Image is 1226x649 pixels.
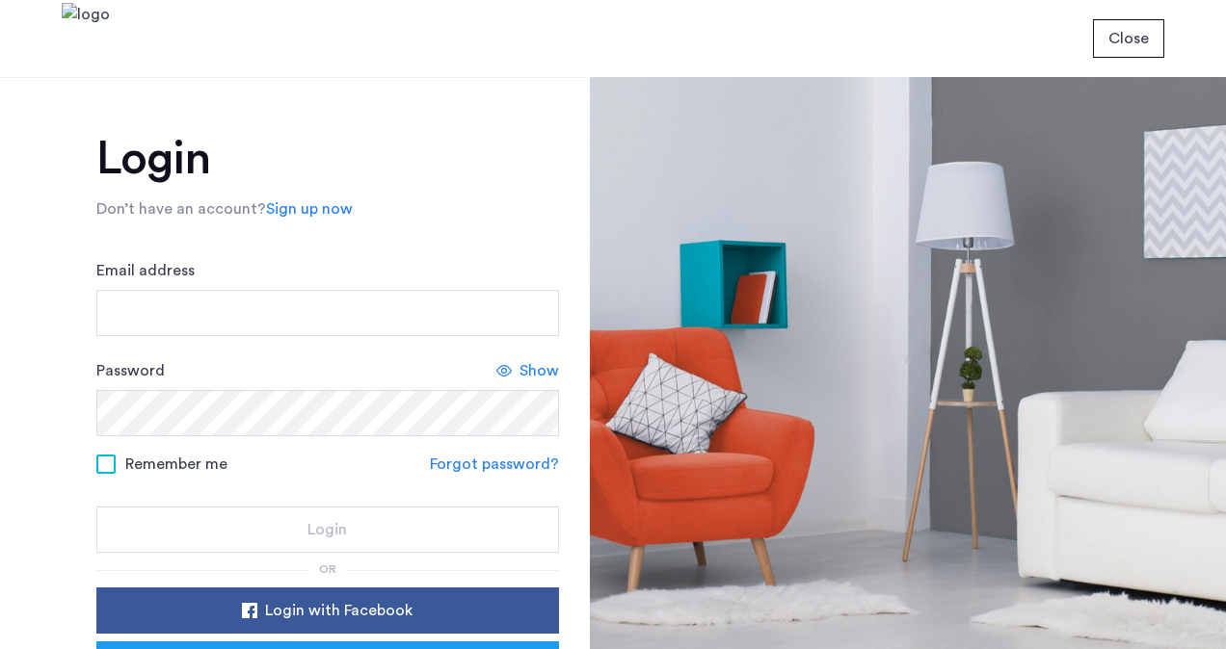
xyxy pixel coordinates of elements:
button: button [96,587,559,634]
label: Password [96,359,165,382]
button: button [96,506,559,553]
span: Login with Facebook [265,599,413,622]
label: Email address [96,259,195,282]
h1: Login [96,136,559,182]
a: Sign up now [266,197,353,221]
span: Remember me [125,453,227,476]
a: Forgot password? [430,453,559,476]
span: Don’t have an account? [96,201,266,217]
span: Close [1108,27,1149,50]
span: Login [307,518,347,541]
img: logo [62,3,110,75]
span: or [319,563,336,575]
button: button [1093,19,1164,58]
span: Show [520,359,559,382]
